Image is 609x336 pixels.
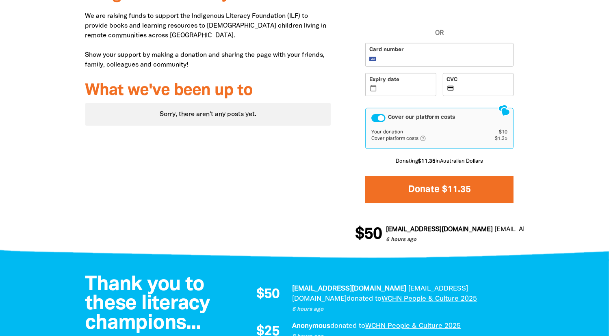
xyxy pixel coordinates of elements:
[379,86,432,93] iframe: Secure expiration date input frame
[483,135,508,142] td: $1.35
[381,296,477,302] a: WCHN People & Culture 2025
[365,323,461,329] a: WCHN People & Culture 2025
[371,135,482,142] td: Cover platform costs
[365,176,514,203] button: Donate $11.35
[456,86,510,93] iframe: Secure CVC input frame
[447,85,455,92] i: credit_card
[292,286,406,292] em: [EMAIL_ADDRESS][DOMAIN_NAME]
[256,288,280,302] span: $50
[494,227,601,233] em: [EMAIL_ADDRESS][DOMAIN_NAME]
[418,159,436,164] b: $11.35
[369,57,377,61] img: Visa
[355,222,524,248] div: Donation stream
[370,85,377,92] i: calendar_today
[85,11,331,70] p: We are raising funds to support the Indigenous Literacy Foundation (ILF) to provide books and lea...
[330,323,365,329] span: donated to
[85,103,331,126] div: Sorry, there aren't any posts yet.
[347,296,381,302] span: donated to
[365,158,514,166] p: Donating in Australian Dollars
[483,129,508,136] td: $10
[371,114,386,122] button: Cover our platform costs
[420,135,433,142] i: help_outlined
[371,129,482,136] td: Your donation
[365,28,514,38] span: OR
[386,227,492,233] em: [EMAIL_ADDRESS][DOMAIN_NAME]
[365,10,514,28] iframe: PayPal-paypal
[292,323,330,329] em: Anonymous
[379,56,509,62] iframe: Secure card number input frame
[85,82,331,100] h3: What we've been up to
[85,103,331,126] div: Paginated content
[355,226,381,243] span: $50
[292,306,516,314] p: 6 hours ago
[85,276,210,333] span: Thank you to these literacy champions...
